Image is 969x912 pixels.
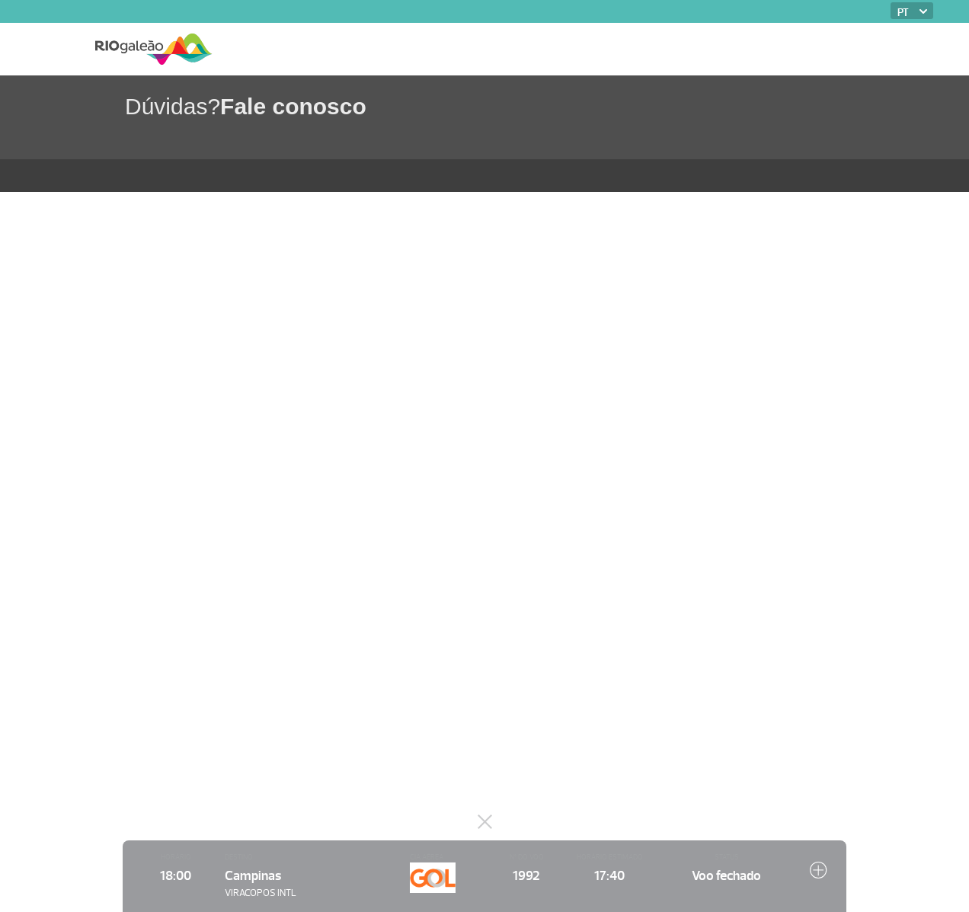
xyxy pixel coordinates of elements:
span: VIRACOPOS INTL [225,886,395,901]
span: 1992 [493,866,561,885]
span: Fale conosco [220,94,366,119]
span: Nº DO VOO [493,852,561,862]
span: Campinas [225,867,281,884]
span: HORÁRIO [142,852,209,862]
span: 18:00 [142,866,209,885]
span: CIA AÉREA [410,852,478,862]
span: DESTINO [225,852,395,862]
span: HORÁRIO ESTIMADO [576,852,644,862]
span: Voo fechado [659,866,795,885]
span: STATUS [659,852,795,862]
span: 17:40 [576,866,644,885]
h1: Dúvidas? [125,91,969,122]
